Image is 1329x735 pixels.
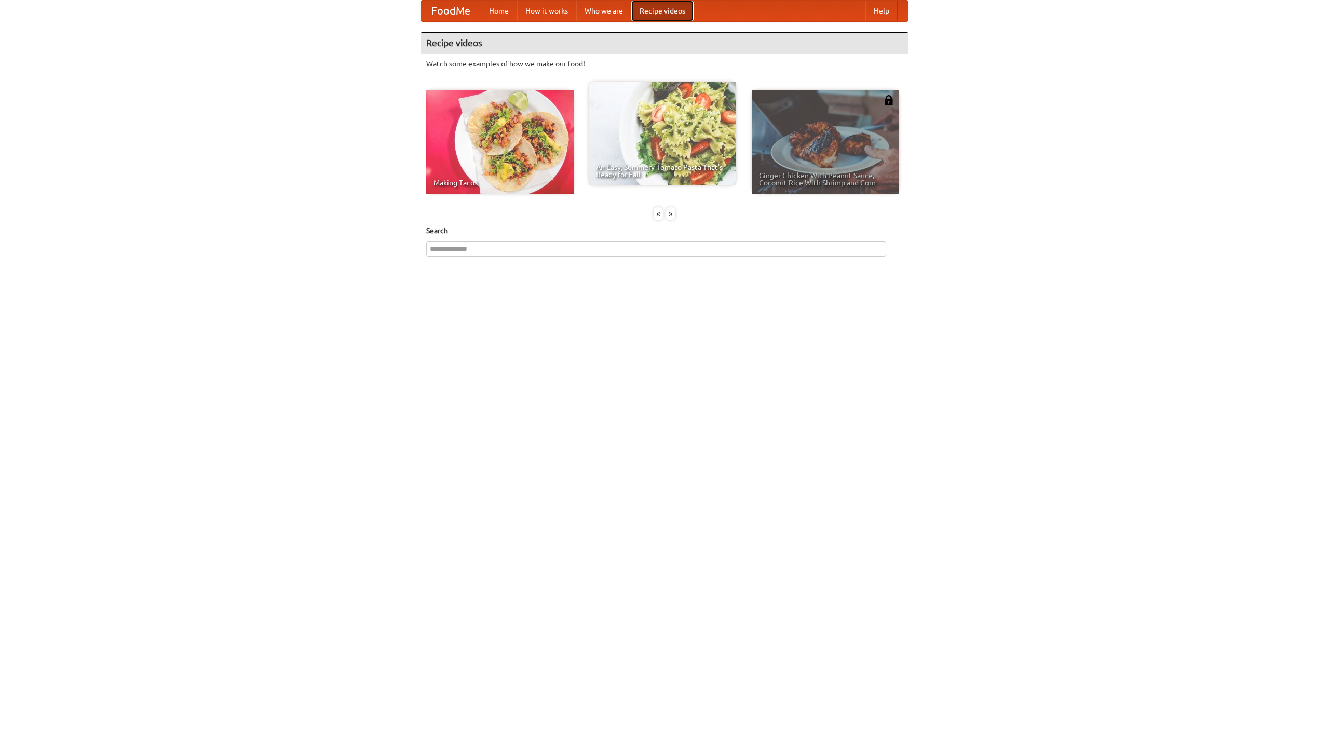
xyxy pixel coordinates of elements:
div: » [666,207,675,220]
a: FoodMe [421,1,481,21]
a: Home [481,1,517,21]
a: How it works [517,1,576,21]
span: Making Tacos [433,179,566,186]
img: 483408.png [884,95,894,105]
a: Recipe videos [631,1,694,21]
h4: Recipe videos [421,33,908,54]
h5: Search [426,225,903,236]
p: Watch some examples of how we make our food! [426,59,903,69]
a: An Easy, Summery Tomato Pasta That's Ready for Fall [589,82,736,185]
a: Help [865,1,898,21]
span: An Easy, Summery Tomato Pasta That's Ready for Fall [596,164,729,178]
a: Who we are [576,1,631,21]
div: « [654,207,663,220]
a: Making Tacos [426,90,574,194]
